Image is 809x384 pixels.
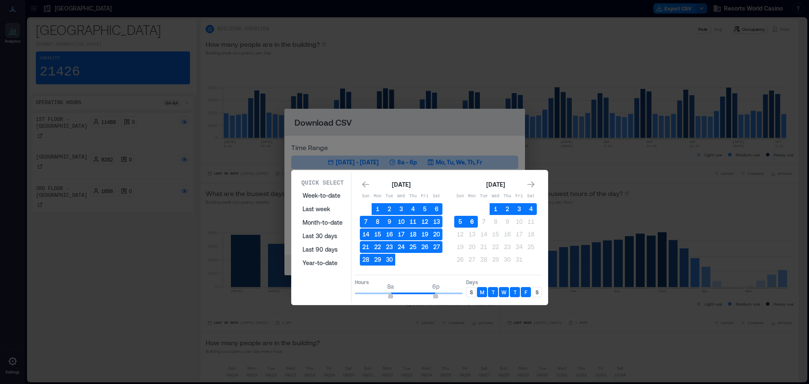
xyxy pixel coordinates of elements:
button: 30 [383,254,395,266]
p: Thu [407,193,419,200]
th: Friday [513,191,525,202]
th: Friday [419,191,431,202]
button: 16 [383,228,395,240]
p: W [501,289,506,295]
button: 29 [372,254,383,266]
button: 23 [501,241,513,253]
th: Monday [466,191,478,202]
p: S [536,289,538,295]
button: 14 [360,228,372,240]
th: Tuesday [383,191,395,202]
div: [DATE] [389,180,413,190]
p: T [492,289,495,295]
button: 22 [490,241,501,253]
th: Wednesday [490,191,501,202]
p: Sun [454,193,466,200]
th: Monday [372,191,383,202]
button: 30 [501,254,513,266]
button: 18 [525,228,537,240]
button: 24 [513,241,525,253]
button: 13 [466,228,478,240]
button: 14 [478,228,490,240]
button: 27 [466,254,478,266]
button: 25 [525,241,537,253]
p: Sat [525,193,537,200]
button: Last 90 days [297,243,348,256]
th: Tuesday [478,191,490,202]
p: M [480,289,484,295]
button: 5 [454,216,466,228]
p: Quick Select [301,179,344,187]
button: 26 [454,254,466,266]
button: 12 [419,216,431,228]
button: 15 [490,228,501,240]
button: 6 [466,216,478,228]
button: 20 [466,241,478,253]
th: Sunday [454,191,466,202]
button: 12 [454,228,466,240]
button: 11 [407,216,419,228]
button: 26 [419,241,431,253]
p: Days [466,279,542,285]
button: 2 [501,203,513,215]
button: 16 [501,228,513,240]
button: 10 [513,216,525,228]
button: 31 [513,254,525,266]
p: Fri [419,193,431,200]
button: Go to previous month [360,179,372,191]
button: 7 [360,216,372,228]
p: Sun [360,193,372,200]
button: 29 [490,254,501,266]
button: 23 [383,241,395,253]
th: Wednesday [395,191,407,202]
button: 19 [454,241,466,253]
th: Thursday [501,191,513,202]
button: Month-to-date [297,216,348,229]
button: 28 [360,254,372,266]
button: 7 [478,216,490,228]
p: Tue [383,193,395,200]
button: 8 [372,216,383,228]
button: 9 [501,216,513,228]
p: Thu [501,193,513,200]
button: 5 [419,203,431,215]
th: Sunday [360,191,372,202]
button: Year-to-date [297,256,348,270]
button: 6 [431,203,442,215]
p: F [525,289,527,295]
button: 11 [525,216,537,228]
button: 28 [478,254,490,266]
button: 3 [513,203,525,215]
button: Last week [297,202,348,216]
button: Week-to-date [297,189,348,202]
button: 21 [478,241,490,253]
button: 4 [407,203,419,215]
button: 1 [490,203,501,215]
button: 27 [431,241,442,253]
div: [DATE] [484,180,507,190]
p: T [514,289,517,295]
button: 10 [395,216,407,228]
button: 2 [383,203,395,215]
button: 9 [383,216,395,228]
button: 19 [419,228,431,240]
p: S [470,289,473,295]
button: 4 [525,203,537,215]
th: Saturday [525,191,537,202]
button: 24 [395,241,407,253]
p: Hours [355,279,463,285]
button: 20 [431,228,442,240]
p: Fri [513,193,525,200]
button: 1 [372,203,383,215]
p: Mon [466,193,478,200]
p: Wed [395,193,407,200]
button: 8 [490,216,501,228]
button: Last 30 days [297,229,348,243]
button: 22 [372,241,383,253]
button: 25 [407,241,419,253]
p: Wed [490,193,501,200]
button: 21 [360,241,372,253]
th: Saturday [431,191,442,202]
button: 15 [372,228,383,240]
button: 3 [395,203,407,215]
